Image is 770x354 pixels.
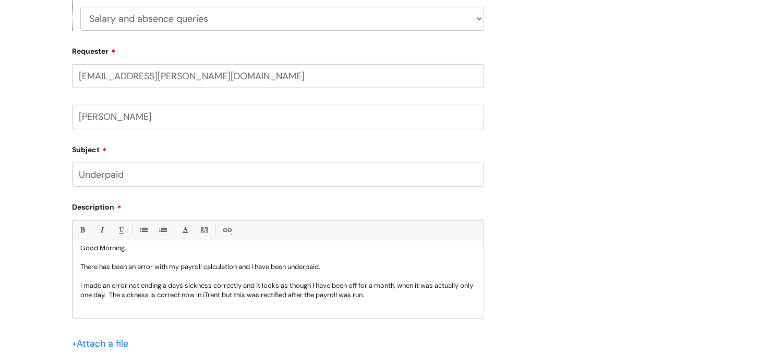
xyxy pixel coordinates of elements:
[198,224,211,237] a: Back Color
[80,243,476,253] p: Good Morning,
[72,337,77,350] span: +
[80,262,476,272] p: There has been an error with my payroll calculation and I have been underpaid.
[114,224,127,237] a: Underline(Ctrl-U)
[72,43,484,56] label: Requester
[178,224,191,237] a: Font Color
[80,281,476,300] p: I made an error not ending a days sickness correctly and it looks as though I have been off for a...
[72,105,484,129] input: Your Name
[72,142,484,154] label: Subject
[72,335,135,352] div: Attach a file
[220,224,233,237] a: Link
[76,224,89,237] a: Bold (Ctrl-B)
[72,199,484,212] label: Description
[156,224,169,237] a: 1. Ordered List (Ctrl-Shift-8)
[137,224,150,237] a: • Unordered List (Ctrl-Shift-7)
[72,64,484,88] input: Email
[95,224,108,237] a: Italic (Ctrl-I)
